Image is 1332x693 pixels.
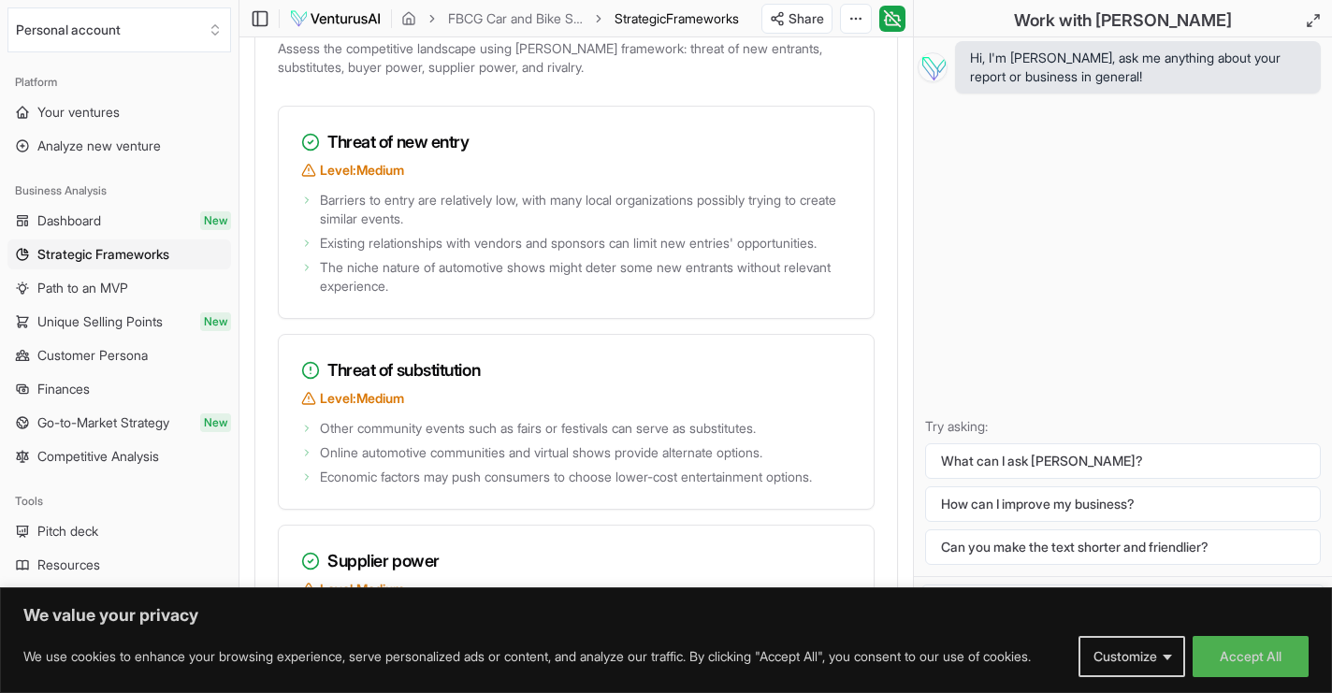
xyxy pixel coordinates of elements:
nav: breadcrumb [401,9,739,28]
a: DashboardNew [7,206,231,236]
a: Finances [7,374,231,404]
span: Finances [37,380,90,398]
span: Frameworks [666,10,739,26]
h3: Threat of substitution [301,357,851,383]
span: Path to an MVP [37,279,128,297]
a: Analyze new venture [7,131,231,161]
p: We value your privacy [23,604,1309,627]
button: Share [761,4,832,34]
span: Analyze new venture [37,137,161,155]
p: Try asking: [925,417,1321,436]
a: Path to an MVP [7,273,231,303]
span: Pitch deck [37,522,98,541]
span: Resources [37,556,100,574]
button: Select an organization [7,7,231,52]
h3: Threat of new entry [301,129,851,155]
a: Unique Selling PointsNew [7,307,231,337]
span: Your ventures [37,103,120,122]
span: New [200,211,231,230]
p: We use cookies to enhance your browsing experience, serve personalized ads or content, and analyz... [23,645,1031,668]
span: Level: Medium [320,389,404,408]
div: Business Analysis [7,176,231,206]
a: Resources [7,550,231,580]
button: How can I improve my business? [925,486,1321,522]
span: The niche nature of automotive shows might deter some new entrants without relevant experience. [320,258,851,296]
span: Level: Medium [320,161,404,180]
div: Tools [7,486,231,516]
span: Go-to-Market Strategy [37,413,169,432]
span: Level: Medium [320,580,404,599]
span: Economic factors may push consumers to choose lower-cost entertainment options. [320,468,812,486]
span: Barriers to entry are relatively low, with many local organizations possibly trying to create sim... [320,191,851,228]
button: Accept All [1193,636,1309,677]
button: Customize [1079,636,1185,677]
h2: Work with [PERSON_NAME] [1014,7,1232,34]
a: Strategic Frameworks [7,239,231,269]
span: Online automotive communities and virtual shows provide alternate options. [320,443,762,462]
a: Customer Persona [7,340,231,370]
span: StrategicFrameworks [615,9,739,28]
button: What can I ask [PERSON_NAME]? [925,443,1321,479]
a: Competitive Analysis [7,441,231,471]
span: Customer Persona [37,346,148,365]
span: Other community events such as fairs or festivals can serve as substitutes. [320,419,756,438]
span: Unique Selling Points [37,312,163,331]
div: Platform [7,67,231,97]
span: Strategic Frameworks [37,245,169,264]
img: logo [289,7,382,30]
span: Share [789,9,824,28]
img: Vera [918,52,948,82]
span: Competitive Analysis [37,447,159,466]
a: Your ventures [7,97,231,127]
span: New [200,312,231,331]
a: FBCG Car and Bike Show [448,9,583,28]
button: Can you make the text shorter and friendlier? [925,529,1321,565]
h3: Supplier power [301,548,851,574]
a: Go-to-Market StrategyNew [7,408,231,438]
span: Dashboard [37,211,101,230]
a: Pitch deck [7,516,231,546]
span: Hi, I'm [PERSON_NAME], ask me anything about your report or business in general! [970,49,1306,86]
p: Assess the competitive landscape using [PERSON_NAME] framework: threat of new entrants, substitut... [278,36,875,88]
span: Existing relationships with vendors and sponsors can limit new entries' opportunities. [320,234,817,253]
span: New [200,413,231,432]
